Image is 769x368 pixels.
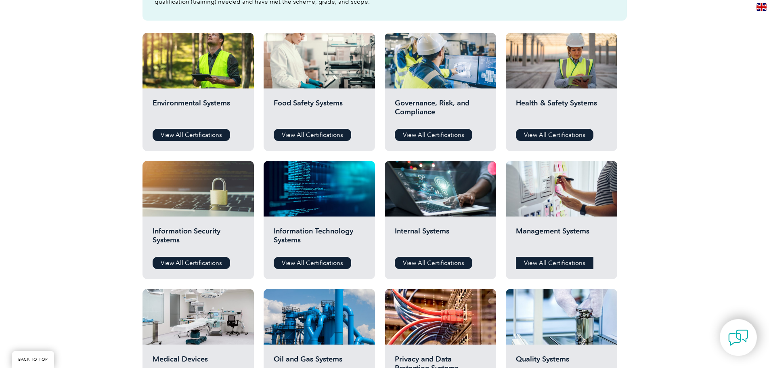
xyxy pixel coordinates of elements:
[153,257,230,269] a: View All Certifications
[395,257,472,269] a: View All Certifications
[153,227,244,251] h2: Information Security Systems
[395,129,472,141] a: View All Certifications
[274,99,365,123] h2: Food Safety Systems
[395,99,486,123] h2: Governance, Risk, and Compliance
[274,257,351,269] a: View All Certifications
[516,99,607,123] h2: Health & Safety Systems
[274,129,351,141] a: View All Certifications
[516,129,593,141] a: View All Certifications
[516,257,593,269] a: View All Certifications
[12,351,54,368] a: BACK TO TOP
[395,227,486,251] h2: Internal Systems
[274,227,365,251] h2: Information Technology Systems
[153,129,230,141] a: View All Certifications
[516,227,607,251] h2: Management Systems
[756,3,767,11] img: en
[153,99,244,123] h2: Environmental Systems
[728,328,748,348] img: contact-chat.png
